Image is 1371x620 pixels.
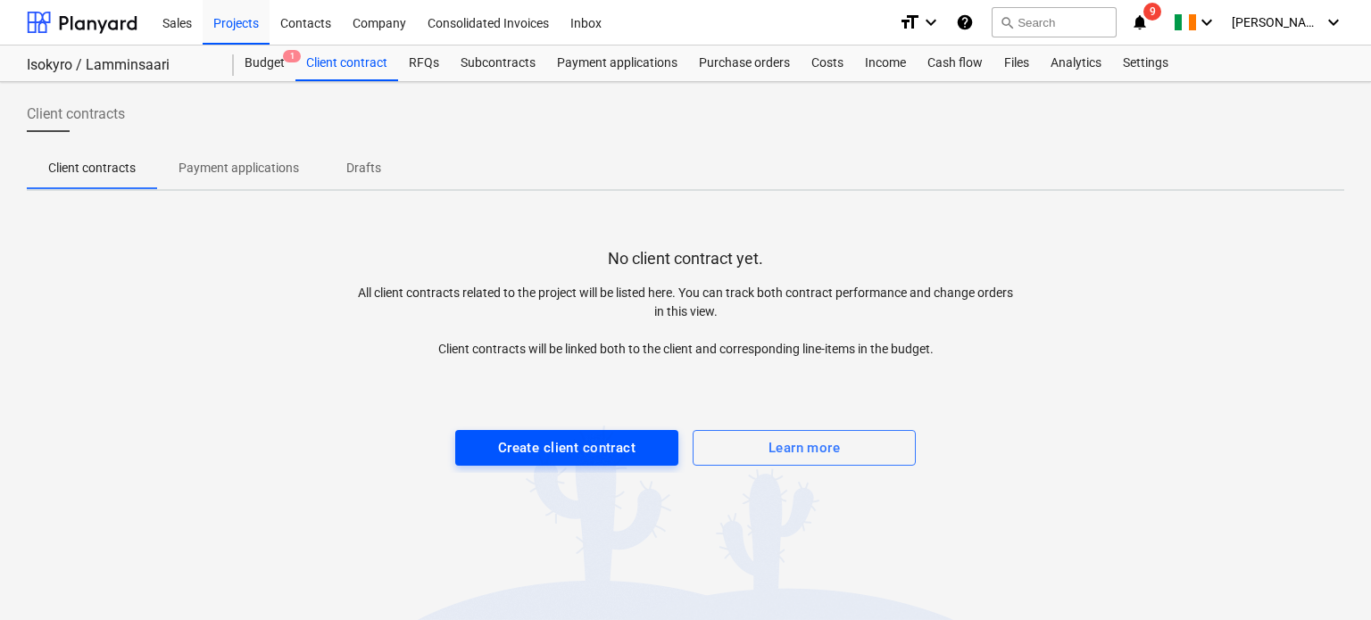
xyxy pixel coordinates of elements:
[283,50,301,62] span: 1
[1112,45,1179,81] a: Settings
[1143,3,1161,21] span: 9
[179,159,299,178] p: Payment applications
[920,12,942,33] i: keyboard_arrow_down
[688,45,801,81] a: Purchase orders
[1232,15,1321,29] span: [PERSON_NAME]
[27,56,212,75] div: Isokyro / Lamminsaari
[546,45,688,81] a: Payment applications
[801,45,854,81] a: Costs
[854,45,917,81] a: Income
[956,12,974,33] i: Knowledge base
[993,45,1040,81] a: Files
[234,45,295,81] div: Budget
[917,45,993,81] a: Cash flow
[992,7,1117,37] button: Search
[693,430,916,466] button: Learn more
[48,159,136,178] p: Client contracts
[27,103,125,125] span: Client contracts
[769,436,840,459] div: Learn more
[450,45,546,81] a: Subcontracts
[1000,15,1014,29] span: search
[356,284,1015,359] p: All client contracts related to the project will be listed here. You can track both contract perf...
[1323,12,1344,33] i: keyboard_arrow_down
[1196,12,1217,33] i: keyboard_arrow_down
[899,12,920,33] i: format_size
[342,159,385,178] p: Drafts
[455,430,678,466] button: Create client contract
[295,45,398,81] a: Client contract
[1131,12,1149,33] i: notifications
[234,45,295,81] a: Budget1
[608,248,763,269] p: No client contract yet.
[498,436,636,459] div: Create client contract
[398,45,450,81] a: RFQs
[1040,45,1112,81] a: Analytics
